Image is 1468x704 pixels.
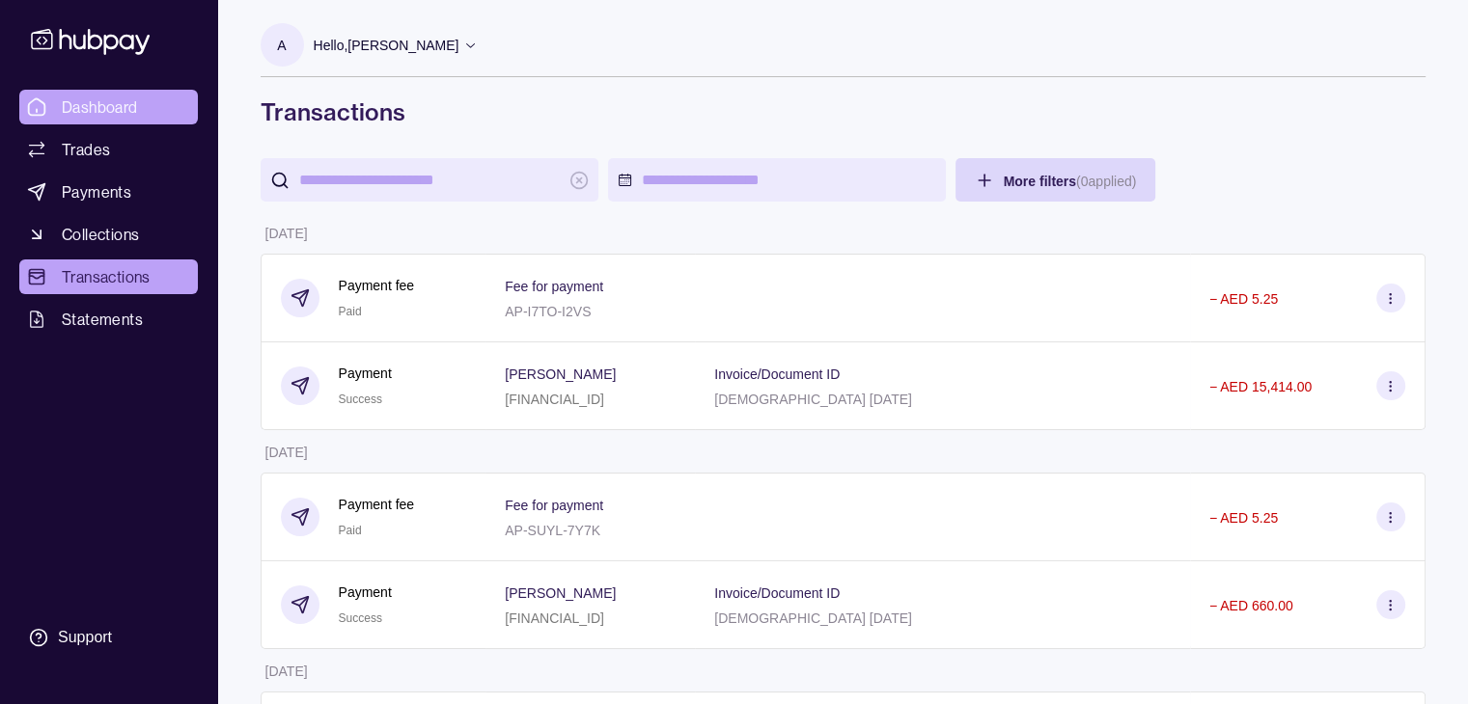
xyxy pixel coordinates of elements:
[62,138,110,161] span: Trades
[277,35,286,56] p: A
[505,498,603,513] p: Fee for payment
[1004,174,1137,189] span: More filters
[714,610,912,626] p: [DEMOGRAPHIC_DATA] [DATE]
[19,90,198,124] a: Dashboard
[714,585,840,601] p: Invoice/Document ID
[19,617,198,658] a: Support
[505,523,600,538] p: AP-SUYL-7Y7K
[339,611,382,625] span: Success
[62,308,143,331] span: Statements
[62,95,138,119] span: Dashboard
[505,585,616,601] p: [PERSON_NAME]
[58,627,112,648] div: Support
[505,392,604,407] p: [FINANCIAL_ID]
[1076,174,1136,189] p: ( 0 applied)
[62,265,151,288] span: Transactions
[265,663,308,679] p: [DATE]
[1209,510,1278,526] p: − AED 5.25
[714,366,840,382] p: Invoice/Document ID
[956,158,1156,202] button: More filters(0applied)
[339,582,392,603] p: Payment
[339,363,392,384] p: Payment
[19,259,198,294] a: Transactions
[1209,291,1278,307] p: − AED 5.25
[339,524,362,537] span: Paid
[1209,598,1293,613] p: − AED 660.00
[19,175,198,209] a: Payments
[505,279,603,294] p: Fee for payment
[299,158,560,202] input: search
[505,304,591,319] p: AP-I7TO-I2VS
[19,217,198,252] a: Collections
[339,275,415,296] p: Payment fee
[339,494,415,515] p: Payment fee
[314,35,459,56] p: Hello, [PERSON_NAME]
[1209,379,1312,394] p: − AED 15,414.00
[19,302,198,337] a: Statements
[19,132,198,167] a: Trades
[505,366,616,382] p: [PERSON_NAME]
[265,445,308,460] p: [DATE]
[339,393,382,406] span: Success
[261,96,1426,127] h1: Transactions
[505,610,604,626] p: [FINANCIAL_ID]
[714,392,912,407] p: [DEMOGRAPHIC_DATA] [DATE]
[265,226,308,241] p: [DATE]
[62,180,131,203] span: Payments
[62,223,139,246] span: Collections
[339,305,362,318] span: Paid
